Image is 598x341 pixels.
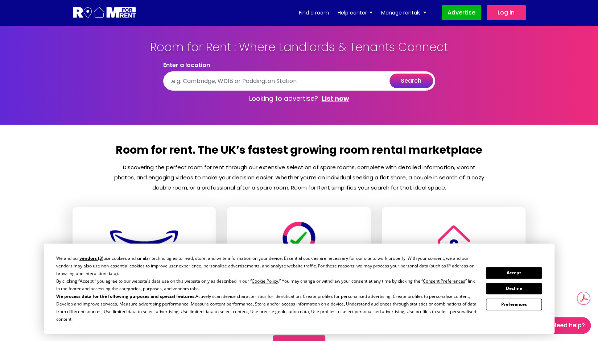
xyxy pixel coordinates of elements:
[281,222,317,254] img: Room For Rent
[486,299,542,310] button: Preferences
[56,293,195,299] b: We process data for the following purposes and special features:
[114,143,485,162] h2: Room for rent. The UK’s fastest growing room rental marketplace
[389,74,433,88] button: search
[338,7,372,18] a: Help center
[44,244,554,334] div: Cookie Consent Prompt
[56,254,477,277] p: We and our use cookies and similar technologies to read, store, and write information on your dev...
[486,267,542,278] button: Accept
[423,278,465,284] span: Consent Preferences
[381,7,426,18] a: Manage rentals
[73,6,137,20] img: Logo for Room for Rent, featuring a welcoming design with a house icon and modern typography
[108,226,181,249] img: Room For Rent
[322,94,349,103] a: List now
[134,40,464,62] h1: Room for Rent : Where Landlords & Tenants Connect
[56,277,477,292] p: By clicking “Accept,” you agree to our website's data use on this website only as described in ou...
[163,91,435,107] p: Looking to advertise?
[299,7,329,18] a: Find a room
[56,292,477,323] p: Actively scan device characteristics for identification, Create profiles for personalised adverti...
[163,62,435,68] label: Enter a location
[163,71,435,91] input: .e.g. Cambridge, WD18 or Paddington Station
[486,283,542,294] button: Decline
[252,278,278,284] span: Cookie Policy
[434,225,474,261] img: Room For Rent
[487,5,526,20] a: Log in
[79,255,103,261] span: vendors (3)
[114,162,485,193] p: Discovering the perfect room for rent through our extensive selection of spare rooms, complete wi...
[547,317,591,334] a: Need Help?
[442,5,481,20] a: Advertise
